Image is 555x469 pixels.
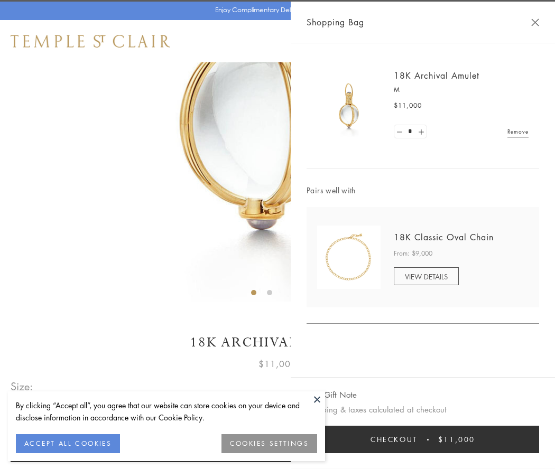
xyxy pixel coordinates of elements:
[307,403,539,416] p: Shipping & taxes calculated at checkout
[394,231,494,243] a: 18K Classic Oval Chain
[16,399,317,424] div: By clicking “Accept all”, you agree that our website can store cookies on your device and disclos...
[371,434,418,445] span: Checkout
[215,5,335,15] p: Enjoy Complimentary Delivery & Returns
[394,248,432,259] span: From: $9,000
[415,125,426,138] a: Set quantity to 2
[258,357,297,371] span: $11,000
[394,100,422,111] span: $11,000
[405,271,448,282] span: VIEW DETAILS
[438,434,475,445] span: $11,000
[317,74,381,137] img: 18K Archival Amulet
[11,378,34,395] span: Size:
[394,85,529,95] p: M
[531,18,539,26] button: Close Shopping Bag
[307,388,357,401] button: Add Gift Note
[307,184,539,196] span: Pairs well with
[394,125,405,138] a: Set quantity to 0
[16,434,120,453] button: ACCEPT ALL COOKIES
[507,126,529,137] a: Remove
[11,35,170,48] img: Temple St. Clair
[317,226,381,289] img: N88865-OV18
[307,426,539,453] button: Checkout $11,000
[394,267,459,285] a: VIEW DETAILS
[221,434,317,453] button: COOKIES SETTINGS
[307,15,364,29] span: Shopping Bag
[394,70,479,81] a: 18K Archival Amulet
[11,333,544,352] h1: 18K Archival Amulet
